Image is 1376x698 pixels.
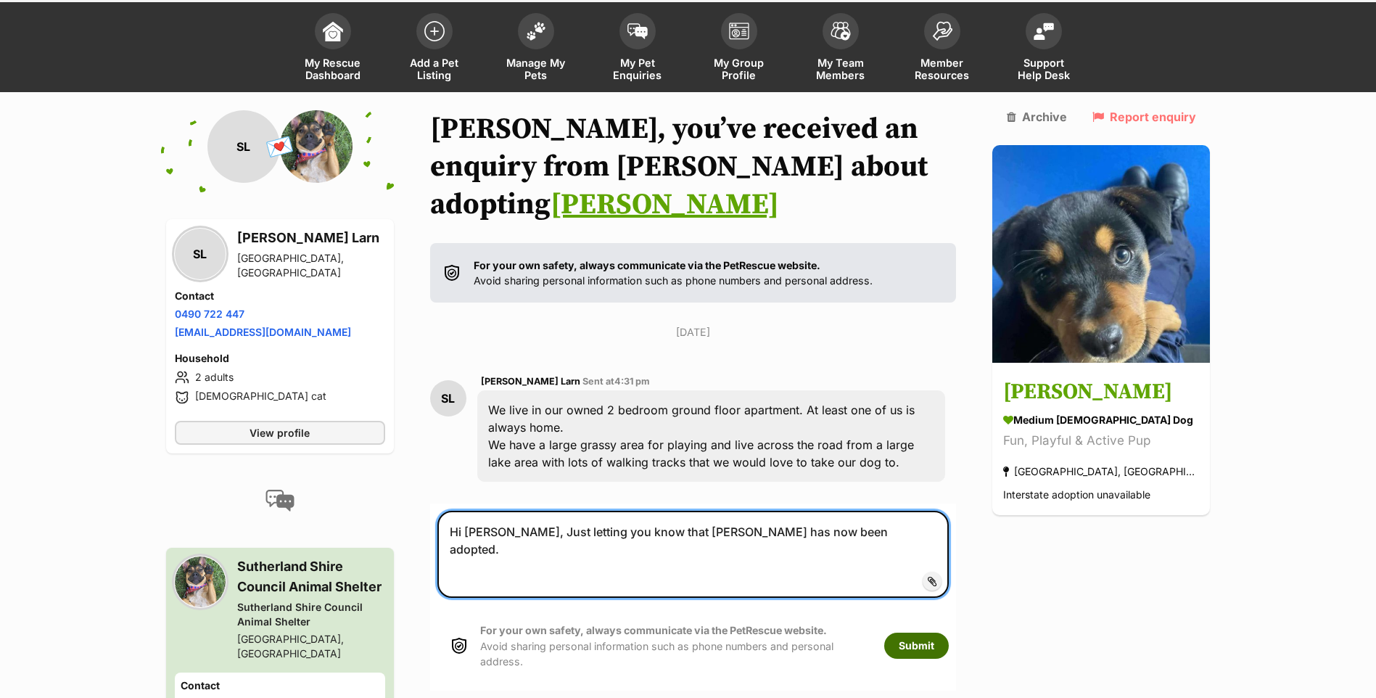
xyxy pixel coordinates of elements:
a: 0490 722 447 [175,308,244,320]
a: [PERSON_NAME] [551,186,779,223]
span: My Rescue Dashboard [300,57,366,81]
a: Member Resources [891,6,993,92]
a: My Pet Enquiries [587,6,688,92]
div: [GEOGRAPHIC_DATA], [GEOGRAPHIC_DATA] [237,251,385,280]
h4: Contact [181,678,379,693]
a: Report enquiry [1092,110,1196,123]
a: [PERSON_NAME] medium [DEMOGRAPHIC_DATA] Dog Fun, Playful & Active Pup [GEOGRAPHIC_DATA], [GEOGRAP... [992,366,1210,516]
span: Member Resources [910,57,975,81]
img: Sutherland Shire Council Animal Shelter profile pic [175,557,226,607]
button: Submit [884,633,949,659]
span: Support Help Desk [1011,57,1076,81]
strong: For your own safety, always communicate via the PetRescue website. [480,624,827,636]
a: My Group Profile [688,6,790,92]
img: pet-enquiries-icon-7e3ad2cf08bfb03b45e93fb7055b45f3efa6380592205ae92323e6603595dc1f.svg [627,23,648,39]
span: My Pet Enquiries [605,57,670,81]
div: Fun, Playful & Active Pup [1003,432,1199,451]
a: [EMAIL_ADDRESS][DOMAIN_NAME] [175,326,351,338]
a: My Rescue Dashboard [282,6,384,92]
img: add-pet-listing-icon-0afa8454b4691262ce3f59096e99ab1cd57d4a30225e0717b998d2c9b9846f56.svg [424,21,445,41]
a: Add a Pet Listing [384,6,485,92]
span: Sent at [582,376,650,387]
img: member-resources-icon-8e73f808a243e03378d46382f2149f9095a855e16c252ad45f914b54edf8863c.svg [932,21,952,41]
h3: Sutherland Shire Council Animal Shelter [237,557,385,597]
h1: [PERSON_NAME], you’ve received an enquiry from [PERSON_NAME] about adopting [430,110,957,223]
img: help-desk-icon-fdf02630f3aa405de69fd3d07c3f3aa587a6932b1a1747fa1d2bba05be0121f9.svg [1034,22,1054,40]
div: We live in our owned 2 bedroom ground floor apartment. At least one of us is always home. We have... [477,390,946,482]
span: My Team Members [808,57,873,81]
img: conversation-icon-4a6f8262b818ee0b60e3300018af0b2d0b884aa5de6e9bcb8d3d4eeb1a70a7c4.svg [265,490,294,512]
img: group-profile-icon-3fa3cf56718a62981997c0bc7e787c4b2cf8bcc04b72c1350f741eb67cf2f40e.svg [729,22,749,40]
img: Maggie [992,145,1210,363]
div: medium [DEMOGRAPHIC_DATA] Dog [1003,413,1199,428]
span: Manage My Pets [503,57,569,81]
a: Support Help Desk [993,6,1095,92]
img: Sutherland Shire Council Animal Shelter profile pic [280,110,353,183]
span: 4:31 pm [614,376,650,387]
h3: [PERSON_NAME] Larn [237,228,385,248]
h4: Household [175,351,385,366]
div: SL [430,380,466,416]
img: manage-my-pets-icon-02211641906a0b7f246fdf0571729dbe1e7629f14944591b6c1af311fb30b64b.svg [526,22,546,41]
img: dashboard-icon-eb2f2d2d3e046f16d808141f083e7271f6b2e854fb5c12c21221c1fb7104beca.svg [323,21,343,41]
div: [GEOGRAPHIC_DATA], [GEOGRAPHIC_DATA] [237,632,385,661]
a: Archive [1007,110,1067,123]
li: [DEMOGRAPHIC_DATA] cat [175,389,385,406]
img: team-members-icon-5396bd8760b3fe7c0b43da4ab00e1e3bb1a5d9ba89233759b79545d2d3fc5d0d.svg [831,22,851,41]
p: Avoid sharing personal information such as phone numbers and personal address. [474,258,873,289]
div: [GEOGRAPHIC_DATA], [GEOGRAPHIC_DATA] [1003,462,1199,482]
a: My Team Members [790,6,891,92]
a: View profile [175,421,385,445]
span: Add a Pet Listing [402,57,467,81]
a: Manage My Pets [485,6,587,92]
li: 2 adults [175,369,385,386]
span: View profile [250,425,310,440]
strong: For your own safety, always communicate via the PetRescue website. [474,259,820,271]
span: Interstate adoption unavailable [1003,489,1150,501]
span: My Group Profile [706,57,772,81]
h4: Contact [175,289,385,303]
p: [DATE] [430,324,957,340]
span: [PERSON_NAME] Larn [481,376,580,387]
div: Sutherland Shire Council Animal Shelter [237,600,385,629]
p: Avoid sharing personal information such as phone numbers and personal address. [480,623,870,669]
div: SL [175,229,226,279]
h3: [PERSON_NAME] [1003,377,1199,409]
span: 💌 [263,131,296,163]
div: SL [207,110,280,183]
